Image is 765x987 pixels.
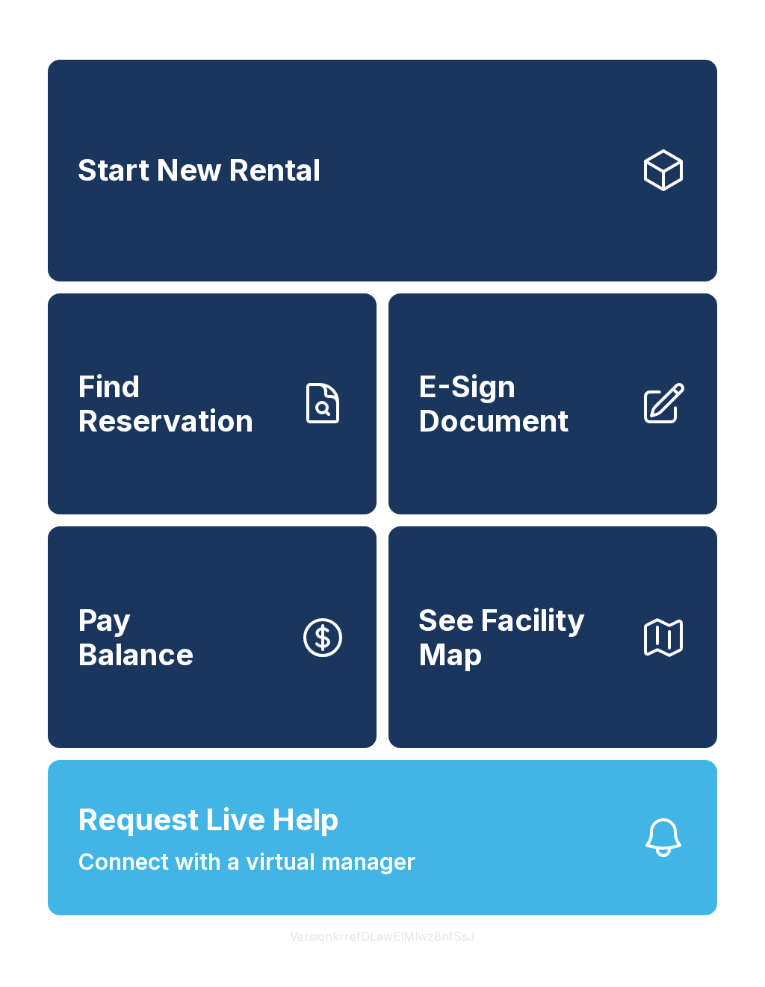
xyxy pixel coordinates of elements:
[388,293,717,515] a: E-Sign Document
[418,370,628,438] span: E-Sign Document
[78,603,193,671] span: Pay Balance
[78,845,415,879] span: Connect with a virtual manager
[48,760,717,915] button: Request Live HelpConnect with a virtual manager
[78,370,287,438] span: Find Reservation
[278,915,487,957] button: VersionkrrefDLawElMlwz8nfSsJ
[48,60,717,281] a: Start New Rental
[78,153,320,187] span: Start New Rental
[78,797,339,842] span: Request Live Help
[388,526,717,748] button: See Facility Map
[48,293,377,515] a: Find Reservation
[418,603,628,671] span: See Facility Map
[48,526,377,748] button: PayBalance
